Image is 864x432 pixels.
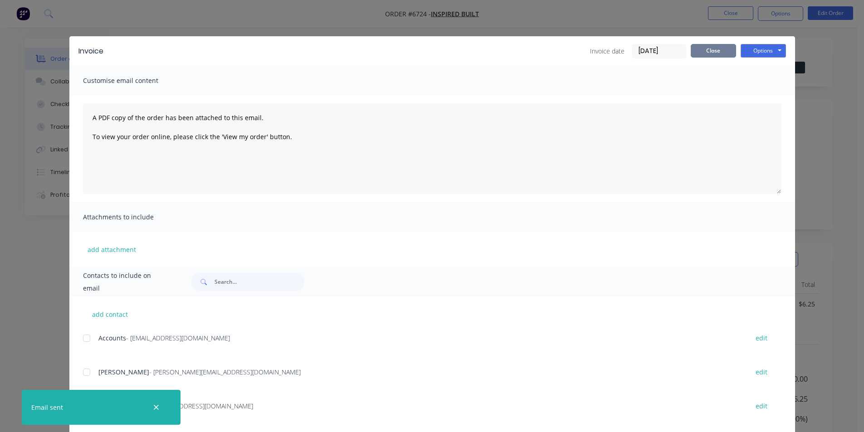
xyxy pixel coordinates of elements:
[215,273,304,291] input: Search...
[126,334,230,342] span: - [EMAIL_ADDRESS][DOMAIN_NAME]
[149,402,253,410] span: - [EMAIL_ADDRESS][DOMAIN_NAME]
[31,403,63,412] div: Email sent
[750,400,773,412] button: edit
[590,46,625,56] span: Invoice date
[149,368,301,376] span: - [PERSON_NAME][EMAIL_ADDRESS][DOMAIN_NAME]
[83,74,183,87] span: Customise email content
[98,334,126,342] span: Accounts
[83,211,183,223] span: Attachments to include
[750,366,773,378] button: edit
[750,332,773,344] button: edit
[98,368,149,376] span: [PERSON_NAME]
[83,307,137,321] button: add contact
[83,103,781,194] textarea: A PDF copy of the order has been attached to this email. To view your order online, please click ...
[83,243,141,256] button: add attachment
[741,44,786,58] button: Options
[78,46,103,57] div: Invoice
[691,44,736,58] button: Close
[83,269,169,295] span: Contacts to include on email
